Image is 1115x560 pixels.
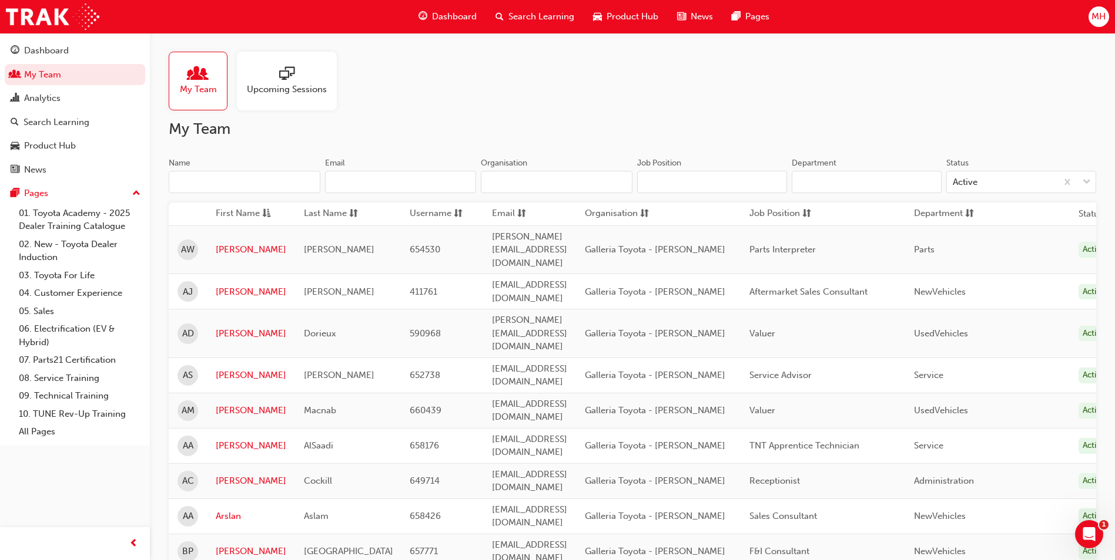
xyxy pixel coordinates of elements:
[304,207,369,221] button: Last Namesorting-icon
[5,159,145,181] a: News
[410,440,439,451] span: 658176
[14,387,145,405] a: 09. Technical Training
[914,405,968,416] span: UsedVehicles
[492,207,557,221] button: Emailsorting-icon
[585,207,649,221] button: Organisationsorting-icon
[508,10,574,23] span: Search Learning
[749,475,800,486] span: Receptionist
[132,186,140,201] span: up-icon
[181,243,195,257] span: AW
[11,188,19,199] span: pages-icon
[585,511,725,521] span: Galleria Toyota - [PERSON_NAME]
[732,9,741,24] span: pages-icon
[492,363,567,387] span: [EMAIL_ADDRESS][DOMAIN_NAME]
[410,207,451,221] span: Username
[182,545,193,558] span: BP
[640,207,649,221] span: sorting-icon
[454,207,463,221] span: sorting-icon
[14,302,145,321] a: 05. Sales
[1083,175,1091,190] span: down-icon
[749,370,812,380] span: Service Advisor
[1075,520,1103,548] iframe: Intercom live chat
[637,157,681,169] div: Job Position
[410,286,437,297] span: 411761
[169,157,190,169] div: Name
[14,423,145,441] a: All Pages
[216,207,260,221] span: First Name
[1079,508,1109,524] div: Active
[410,244,440,255] span: 654530
[677,9,686,24] span: news-icon
[14,235,145,266] a: 02. New - Toyota Dealer Induction
[325,157,345,169] div: Email
[5,40,145,62] a: Dashboard
[914,207,979,221] button: Departmentsorting-icon
[5,183,145,204] button: Pages
[1079,438,1109,454] div: Active
[169,120,1096,139] h2: My Team
[418,9,427,24] span: guage-icon
[349,207,358,221] span: sorting-icon
[216,404,286,417] a: [PERSON_NAME]
[14,369,145,387] a: 08. Service Training
[1091,10,1106,23] span: MH
[953,176,977,189] div: Active
[216,207,280,221] button: First Nameasc-icon
[607,10,658,23] span: Product Hub
[216,545,286,558] a: [PERSON_NAME]
[749,207,814,221] button: Job Positionsorting-icon
[169,171,320,193] input: Name
[14,204,145,235] a: 01. Toyota Academy - 2025 Dealer Training Catalogue
[749,546,809,556] span: F&I Consultant
[183,369,193,382] span: AS
[216,285,286,299] a: [PERSON_NAME]
[11,117,19,128] span: search-icon
[5,135,145,157] a: Product Hub
[237,52,346,110] a: Upcoming Sessions
[585,370,725,380] span: Galleria Toyota - [PERSON_NAME]
[182,404,195,417] span: AM
[304,207,347,221] span: Last Name
[914,475,974,486] span: Administration
[304,440,333,451] span: AlSaadi
[216,369,286,382] a: [PERSON_NAME]
[593,9,602,24] span: car-icon
[24,44,69,58] div: Dashboard
[637,171,787,193] input: Job Position
[410,328,441,339] span: 590968
[24,116,89,129] div: Search Learning
[11,70,19,80] span: people-icon
[304,405,336,416] span: Macnab
[492,399,567,423] span: [EMAIL_ADDRESS][DOMAIN_NAME]
[14,266,145,285] a: 03. Toyota For Life
[24,139,76,153] div: Product Hub
[24,92,61,105] div: Analytics
[585,405,725,416] span: Galleria Toyota - [PERSON_NAME]
[914,244,935,255] span: Parts
[262,207,271,221] span: asc-icon
[585,244,725,255] span: Galleria Toyota - [PERSON_NAME]
[14,320,145,351] a: 06. Electrification (EV & Hybrid)
[914,207,963,221] span: Department
[216,327,286,340] a: [PERSON_NAME]
[304,244,374,255] span: [PERSON_NAME]
[691,10,713,23] span: News
[6,4,99,30] img: Trak
[914,546,966,556] span: NewVehicles
[1099,520,1109,529] span: 1
[585,286,725,297] span: Galleria Toyota - [PERSON_NAME]
[14,405,145,423] a: 10. TUNE Rev-Up Training
[914,328,968,339] span: UsedVehicles
[745,10,769,23] span: Pages
[169,52,237,110] a: My Team
[914,286,966,297] span: NewVehicles
[182,474,194,488] span: AC
[190,66,206,83] span: people-icon
[486,5,584,29] a: search-iconSearch Learning
[492,231,567,268] span: [PERSON_NAME][EMAIL_ADDRESS][DOMAIN_NAME]
[1079,242,1109,258] div: Active
[11,165,19,176] span: news-icon
[304,328,336,339] span: Dorieux
[517,207,526,221] span: sorting-icon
